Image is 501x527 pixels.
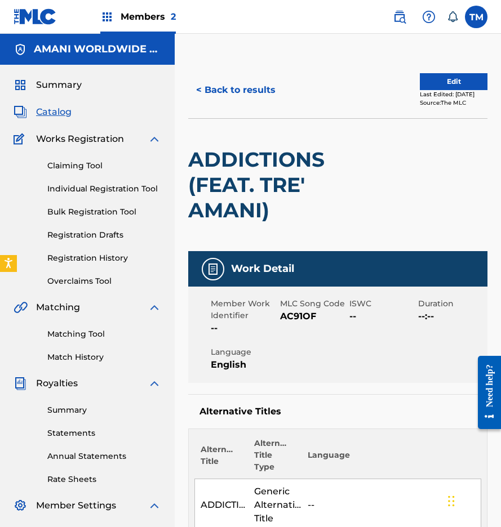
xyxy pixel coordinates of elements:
[447,11,458,23] div: Notifications
[14,377,27,390] img: Royalties
[280,298,347,310] span: MLC Song Code
[469,344,501,440] iframe: Resource Center
[36,499,116,512] span: Member Settings
[171,11,176,22] span: 2
[249,437,302,479] th: Alternative Title Type
[420,73,487,90] button: Edit
[14,105,72,119] a: CatalogCatalog
[14,78,82,92] a: SummarySummary
[211,346,277,358] span: Language
[206,262,220,276] img: Work Detail
[349,298,416,310] span: ISWC
[418,310,485,323] span: --:--
[280,310,347,323] span: AC91OF
[47,229,161,241] a: Registration Drafts
[47,252,161,264] a: Registration History
[148,377,161,390] img: expand
[211,298,277,321] span: Member Work Identifier
[47,427,161,439] a: Statements
[188,147,368,223] h2: ADDICTIONS (FEAT. TRE' AMANI)
[148,301,161,314] img: expand
[188,76,283,104] button: < Back to results
[36,377,78,390] span: Royalties
[36,105,72,119] span: Catalog
[121,10,176,23] span: Members
[47,183,161,195] a: Individual Registration Tool
[14,105,27,119] img: Catalog
[195,437,249,479] th: Alternative Title
[36,301,80,314] span: Matching
[199,406,476,417] h5: Alternative Titles
[420,99,487,107] div: Source: The MLC
[445,473,501,527] iframe: Chat Widget
[418,6,440,28] div: Help
[14,499,27,512] img: Member Settings
[448,484,455,518] div: Drag
[36,132,124,146] span: Works Registration
[14,78,27,92] img: Summary
[393,10,406,24] img: search
[211,321,277,335] span: --
[47,206,161,218] a: Bulk Registration Tool
[418,298,485,310] span: Duration
[420,90,487,99] div: Last Edited: [DATE]
[36,78,82,92] span: Summary
[211,358,277,372] span: English
[231,262,294,275] h5: Work Detail
[422,10,436,24] img: help
[14,43,27,56] img: Accounts
[349,310,416,323] span: --
[14,8,57,25] img: MLC Logo
[14,301,28,314] img: Matching
[148,132,161,146] img: expand
[388,6,411,28] a: Public Search
[47,404,161,416] a: Summary
[465,6,487,28] div: User Menu
[47,450,161,462] a: Annual Statements
[302,437,481,479] th: Language
[47,275,161,287] a: Overclaims Tool
[47,328,161,340] a: Matching Tool
[148,499,161,512] img: expand
[47,474,161,485] a: Rate Sheets
[100,10,114,24] img: Top Rightsholders
[34,43,161,56] h5: AMANI WORLDWIDE PUBLISHING
[47,160,161,172] a: Claiming Tool
[47,351,161,363] a: Match History
[14,132,28,146] img: Works Registration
